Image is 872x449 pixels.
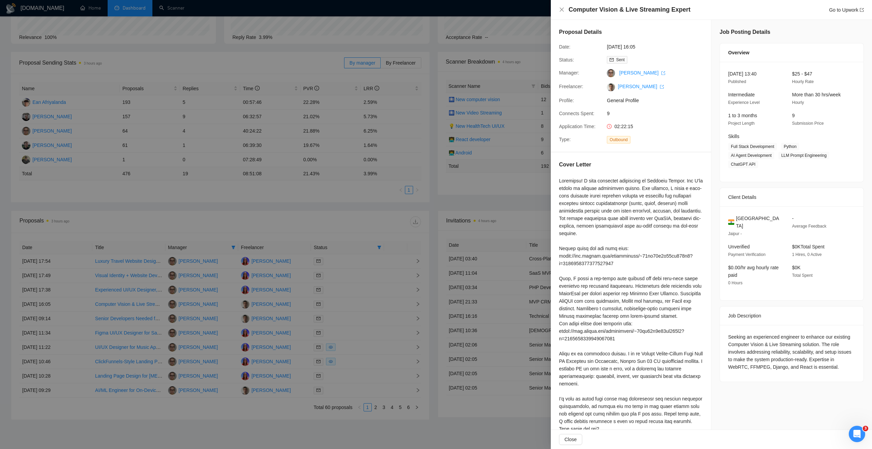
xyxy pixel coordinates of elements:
span: 9 [792,113,795,118]
span: Python [781,143,799,150]
span: 3 [863,426,868,431]
span: Type: [559,137,571,142]
span: $0K [792,265,801,270]
iframe: Intercom live chat [849,426,865,442]
span: Connects Spent: [559,111,595,116]
span: mail [610,58,614,62]
span: 1 Hires, 0 Active [792,252,822,257]
button: Close [559,7,564,13]
span: $0.00/hr avg hourly rate paid [728,265,779,278]
span: Manager: [559,70,579,76]
span: Payment Verification [728,252,765,257]
span: clock-circle [607,124,612,129]
span: Profile: [559,98,574,103]
span: Outbound [607,136,630,144]
span: Close [564,436,577,443]
span: LLM Prompt Engineering [778,152,829,159]
span: Published [728,79,746,84]
span: More than 30 hrs/week [792,92,841,97]
span: export [661,71,665,75]
span: 9 [607,110,709,117]
span: - [792,216,794,221]
a: Go to Upworkexport [829,7,864,13]
a: [PERSON_NAME] export [619,70,665,76]
div: Client Details [728,188,855,206]
span: Jaipur - [728,231,742,236]
span: Status: [559,57,574,63]
span: 02:22:15 [614,124,633,129]
span: Submission Price [792,121,824,126]
span: Experience Level [728,100,760,105]
span: Date: [559,44,570,50]
span: Application Time: [559,124,596,129]
span: Skills [728,134,739,139]
span: [DATE] 16:05 [607,43,709,51]
span: $0K Total Spent [792,244,825,249]
div: Job Description [728,307,855,325]
img: c1JrBMKs4n6n1XTwr9Ch9l6Wx8P0d_I_SvDLcO1YUT561ZyDL7tww5njnySs8rLO2E [607,83,615,91]
h5: Cover Letter [559,161,591,169]
h4: Computer Vision & Live Streaming Expert [569,5,691,14]
span: Overview [728,49,749,56]
span: export [860,8,864,12]
span: [GEOGRAPHIC_DATA] [736,215,781,230]
h5: Proposal Details [559,28,602,36]
h5: Job Posting Details [720,28,770,36]
span: [DATE] 13:40 [728,71,757,77]
span: Unverified [728,244,750,249]
span: export [660,85,664,89]
span: ChatGPT API [728,161,758,168]
span: Freelancer: [559,84,583,89]
a: [PERSON_NAME] export [618,84,664,89]
span: Hourly Rate [792,79,814,84]
img: 🇮🇳 [728,218,734,226]
span: Intermediate [728,92,755,97]
span: Project Length [728,121,754,126]
span: Average Feedback [792,224,827,229]
button: Close [559,434,582,445]
span: General Profile [607,97,709,104]
span: Hourly [792,100,804,105]
span: $25 - $47 [792,71,812,77]
span: Total Spent [792,273,813,278]
span: AI Agent Development [728,152,774,159]
span: 0 Hours [728,281,742,285]
div: Seeking an experienced engineer to enhance our existing Computer Vision & Live Streaming solution... [728,333,855,371]
span: close [559,7,564,12]
span: Sent [616,57,625,62]
span: 1 to 3 months [728,113,757,118]
span: Full Stack Development [728,143,777,150]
